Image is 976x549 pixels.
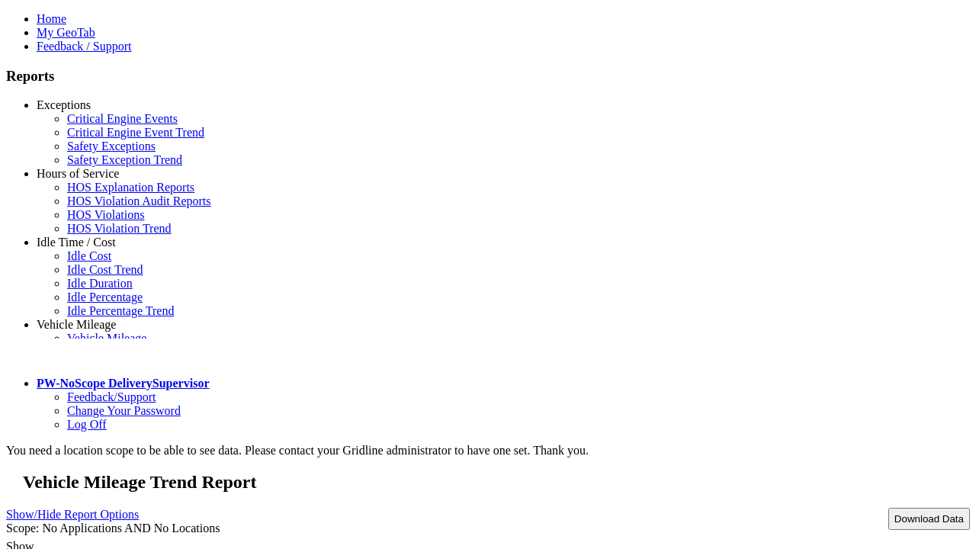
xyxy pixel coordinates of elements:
a: Feedback/Support [67,390,156,403]
a: My GeoTab [37,26,95,39]
a: Idle Time / Cost [37,236,116,249]
a: Vehicle Mileage [67,332,146,345]
a: Idle Cost [67,249,111,262]
a: Critical Engine Events [67,112,178,125]
a: Change Your Password [67,404,181,417]
span: Scope: No Applications AND No Locations [6,522,220,535]
a: HOS Violations [67,208,144,221]
a: Safety Exceptions [67,140,156,152]
h3: Reports [6,68,970,85]
a: Log Off [67,418,107,431]
a: Idle Percentage Trend [67,304,174,317]
a: HOS Violation Trend [67,222,172,235]
h2: Vehicle Mileage Trend Report [23,472,970,493]
a: Idle Percentage [67,291,143,303]
a: Show/Hide Report Options [6,504,139,525]
a: Safety Exception Trend [67,153,182,166]
a: HOS Violation Audit Reports [67,194,211,207]
a: Exceptions [37,98,91,111]
a: Home [37,12,66,25]
a: Feedback / Support [37,40,131,53]
a: Idle Duration [67,277,133,290]
div: You need a location scope to be able to see data. Please contact your Gridline administrator to h... [6,444,970,457]
a: Critical Engine Event Trend [67,126,204,139]
a: HOS Explanation Reports [67,181,194,194]
a: Hours of Service [37,167,119,180]
a: PW-NoScope DeliverySupervisor [37,377,209,390]
button: Download Data [888,508,970,530]
a: Idle Cost Trend [67,263,143,276]
a: Vehicle Mileage [37,318,116,331]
